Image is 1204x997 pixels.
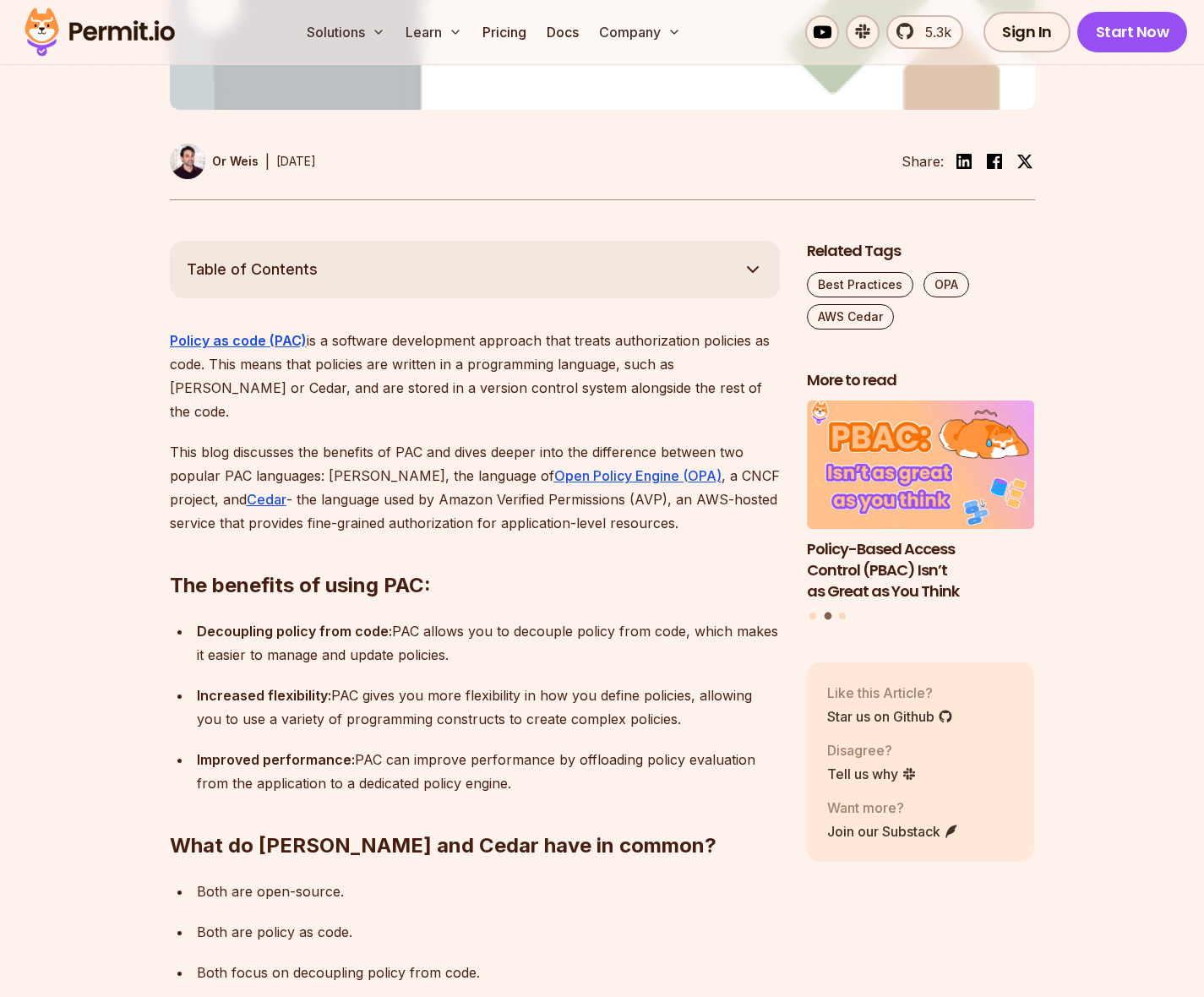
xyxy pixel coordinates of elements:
[592,15,688,49] button: Company
[807,400,1035,529] img: Policy-Based Access Control (PBAC) Isn’t as Great as You Think
[197,751,355,768] strong: Improved performance:
[807,400,1035,622] div: Posts
[170,144,205,179] img: Or Weis
[983,12,1071,52] a: Sign In
[197,748,780,795] p: PAC can improve performance by offloading policy evaluation from the application to a dedicated p...
[807,272,913,297] a: Best Practices
[827,798,959,818] p: Want more?
[827,706,953,727] a: Star us on Github
[902,151,944,172] li: Share:
[827,821,959,842] a: Join our Substack
[476,15,533,49] a: Pricing
[984,151,1005,172] img: facebook
[265,151,270,172] div: |
[886,15,963,49] a: 5.3k
[170,144,259,179] a: Or Weis
[807,304,894,330] a: AWS Cedar
[807,400,1035,602] a: Policy-Based Access Control (PBAC) Isn’t as Great as You ThinkPolicy-Based Access Control (PBAC) ...
[197,684,780,731] p: PAC gives you more flexibility in how you define policies, allowing you to use a variety of progr...
[540,15,586,49] a: Docs
[807,400,1035,602] li: 2 of 3
[827,740,917,760] p: Disagree?
[807,241,1035,262] h2: Related Tags
[807,370,1035,391] h2: More to read
[824,613,831,620] button: Go to slide 2
[187,258,318,281] span: Table of Contents
[170,332,307,349] a: Policy as code (PAC)
[212,153,259,170] p: Or Weis
[554,467,722,484] a: Open Policy Engine (OPA)
[1016,153,1033,170] img: twitter
[197,687,331,704] strong: Increased flexibility:
[197,920,780,944] p: Both are policy as code.
[1077,12,1188,52] a: Start Now
[827,683,953,703] p: Like this Article?
[923,272,969,297] a: OPA
[300,15,392,49] button: Solutions
[954,151,974,172] img: linkedin
[276,154,316,168] time: [DATE]
[170,329,780,423] p: is a software development approach that treats authorization policies as code. This means that po...
[247,491,286,508] a: Cedar
[807,539,1035,602] h3: Policy-Based Access Control (PBAC) Isn’t as Great as You Think
[170,440,780,535] p: This blog discusses the benefits of PAC and dives deeper into the difference between two popular ...
[827,764,917,784] a: Tell us why
[399,15,469,49] button: Learn
[809,613,816,619] button: Go to slide 1
[839,613,846,619] button: Go to slide 3
[197,619,780,667] p: PAC allows you to decouple policy from code, which makes it easier to manage and update policies.
[915,22,951,42] span: 5.3k
[170,504,780,599] h2: The benefits of using PAC:
[170,765,780,859] h2: What do [PERSON_NAME] and Cedar have in common?
[197,623,392,640] strong: Decoupling policy from code:
[170,241,780,298] button: Table of Contents
[197,961,780,984] p: Both focus on decoupling policy from code.
[17,3,183,61] img: Permit logo
[197,880,780,903] p: Both are open-source.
